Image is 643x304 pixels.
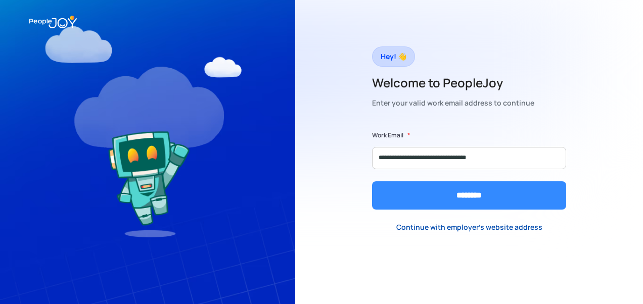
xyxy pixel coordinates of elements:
div: Continue with employer's website address [396,222,542,232]
a: Continue with employer's website address [388,217,550,238]
form: Form [372,130,566,210]
div: Hey! 👋 [381,49,406,64]
div: Enter your valid work email address to continue [372,96,534,110]
h2: Welcome to PeopleJoy [372,75,534,91]
label: Work Email [372,130,403,140]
